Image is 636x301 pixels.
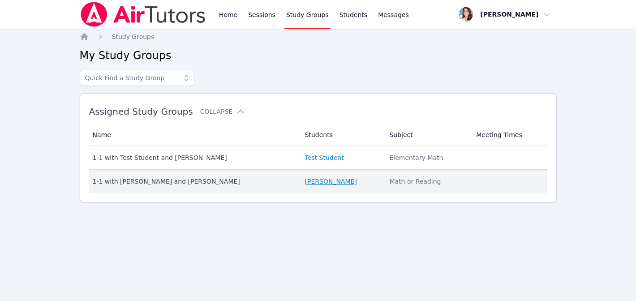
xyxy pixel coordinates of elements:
th: Meeting Times [471,124,547,146]
a: Test Student [305,153,344,162]
nav: Breadcrumb [80,32,557,41]
div: 1-1 with [PERSON_NAME] and [PERSON_NAME] [93,177,294,186]
a: [PERSON_NAME] [305,177,357,186]
th: Name [89,124,300,146]
div: Math or Reading [389,177,465,186]
th: Subject [384,124,471,146]
span: Assigned Study Groups [89,106,193,117]
th: Students [300,124,384,146]
span: Messages [378,10,409,19]
span: Study Groups [112,33,155,40]
h2: My Study Groups [80,48,557,63]
img: Air Tutors [80,2,206,27]
button: Collapse [200,107,245,116]
a: Study Groups [112,32,155,41]
input: Quick Find a Study Group [80,70,194,86]
div: 1-1 with Test Student and [PERSON_NAME] [93,153,294,162]
div: Elementary Math [389,153,465,162]
tr: 1-1 with Test Student and [PERSON_NAME]Test StudentElementary Math [89,146,547,170]
tr: 1-1 with [PERSON_NAME] and [PERSON_NAME][PERSON_NAME]Math or Reading [89,170,547,193]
